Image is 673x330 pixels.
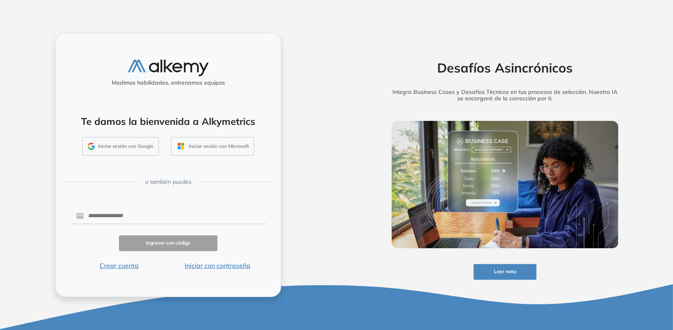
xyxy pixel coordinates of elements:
[168,261,267,270] button: Iniciar con contraseña
[379,60,631,75] h2: Desafíos Asincrónicos
[66,116,270,127] h4: Te damos la bienvenida a Alkymetrics
[176,141,185,151] img: OUTLOOK_ICON
[473,264,536,280] button: Leer nota
[145,178,192,186] span: o también puedes
[171,137,254,156] button: Iniciar sesión con Microsoft
[82,137,159,156] button: Iniciar sesión con Google
[528,237,673,330] div: Widget de chat
[528,237,673,330] iframe: Chat Widget
[59,79,277,86] h5: Medimos habilidades, entrenamos equipos
[70,261,168,270] button: Crear cuenta
[88,143,95,150] img: GMAIL_ICON
[128,60,208,76] img: logo-alkemy
[392,121,618,248] img: img-more-info
[119,235,217,251] button: Ingresar con código
[379,89,631,102] h5: Integra Business Cases y Desafíos Técnicos en tus procesos de selección. Nuestra IA se encargará ...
